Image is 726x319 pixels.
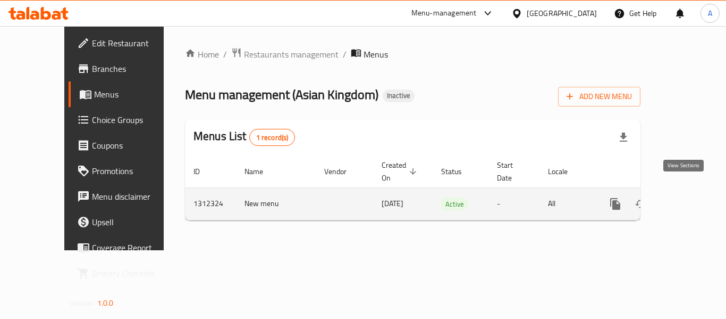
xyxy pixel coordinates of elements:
[92,139,177,152] span: Coupons
[567,90,632,103] span: Add New Menu
[231,47,339,61] a: Restaurants management
[382,197,403,210] span: [DATE]
[92,267,177,280] span: Grocery Checklist
[185,48,219,61] a: Home
[92,190,177,203] span: Menu disclaimer
[382,159,420,184] span: Created On
[70,296,96,310] span: Version:
[244,165,277,178] span: Name
[97,296,114,310] span: 1.0.0
[364,48,388,61] span: Menus
[343,48,347,61] li: /
[193,128,295,146] h2: Menus List
[69,184,185,209] a: Menu disclaimer
[383,89,415,102] div: Inactive
[594,156,713,188] th: Actions
[69,81,185,107] a: Menus
[69,30,185,56] a: Edit Restaurant
[441,198,468,210] div: Active
[69,209,185,235] a: Upsell
[441,165,476,178] span: Status
[185,187,236,220] td: 1312324
[92,241,177,254] span: Coverage Report
[411,7,477,20] div: Menu-management
[488,187,539,220] td: -
[69,260,185,286] a: Grocery Checklist
[611,125,636,150] div: Export file
[92,113,177,126] span: Choice Groups
[223,48,227,61] li: /
[708,7,712,19] span: A
[250,133,295,143] span: 1 record(s)
[69,158,185,184] a: Promotions
[548,165,581,178] span: Locale
[69,133,185,158] a: Coupons
[69,56,185,81] a: Branches
[539,187,594,220] td: All
[185,83,378,107] span: Menu management ( Asian Kingdom )
[558,87,640,107] button: Add New Menu
[92,37,177,50] span: Edit Restaurant
[244,48,339,61] span: Restaurants management
[69,107,185,133] a: Choice Groups
[383,91,415,100] span: Inactive
[92,165,177,177] span: Promotions
[249,129,296,146] div: Total records count
[193,165,214,178] span: ID
[92,216,177,228] span: Upsell
[324,165,360,178] span: Vendor
[603,191,628,217] button: more
[497,159,527,184] span: Start Date
[185,156,713,220] table: enhanced table
[92,62,177,75] span: Branches
[236,187,316,220] td: New menu
[185,47,640,61] nav: breadcrumb
[69,235,185,260] a: Coverage Report
[94,88,177,101] span: Menus
[527,7,597,19] div: [GEOGRAPHIC_DATA]
[441,198,468,210] span: Active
